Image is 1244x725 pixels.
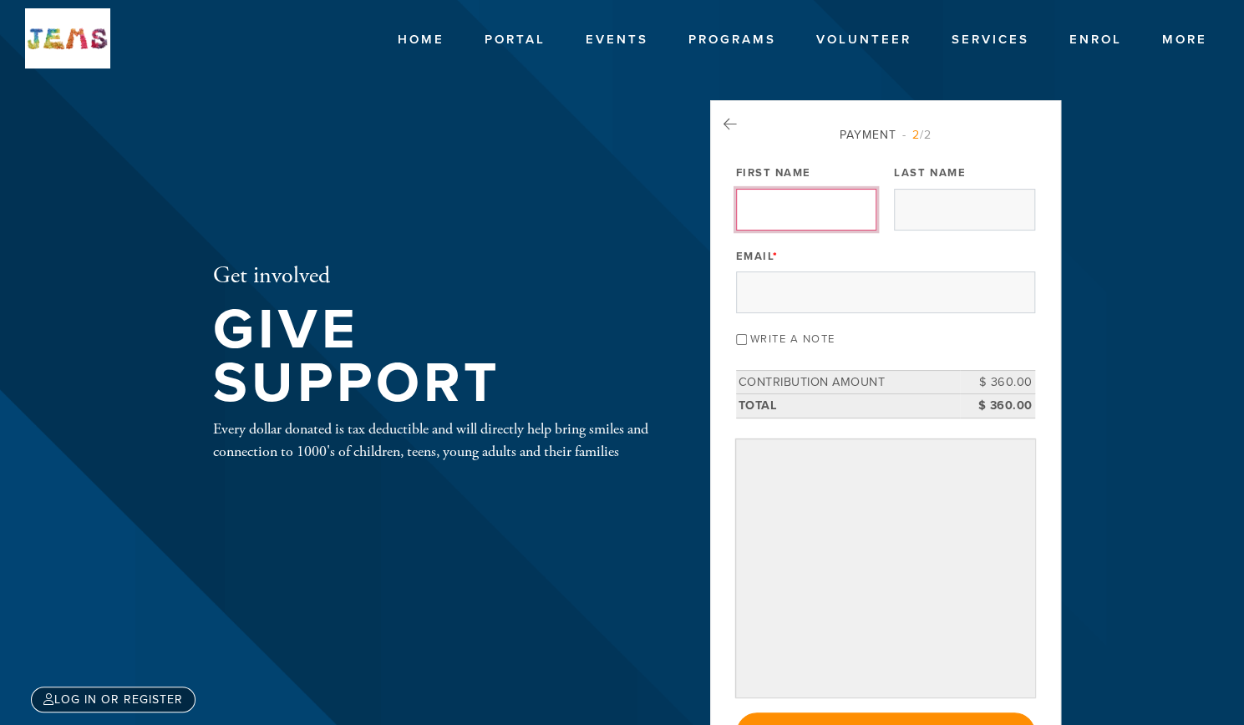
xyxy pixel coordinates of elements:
[213,262,656,291] h2: Get involved
[773,249,779,262] span: This field is required.
[213,418,656,463] div: Every dollar donated is tax deductible and will directly help bring smiles and connection to 1000...
[736,126,1035,144] div: Payment
[736,370,960,394] td: Contribution Amount
[25,8,110,68] img: New%20test.jpg
[31,687,195,712] a: Log in or register
[960,370,1035,394] td: $ 360.00
[939,24,1042,56] a: Services
[902,128,932,142] span: /2
[750,332,835,345] label: Write a note
[736,248,779,263] label: Email
[804,24,924,56] a: Volunteer
[1150,24,1220,56] a: More
[736,165,811,180] label: First Name
[736,393,960,418] td: Total
[739,443,1032,694] iframe: Secure payment input frame
[573,24,661,56] a: Events
[894,165,966,180] label: Last Name
[385,24,457,56] a: Home
[676,24,789,56] a: Programs
[1057,24,1135,56] a: Enrol
[912,128,920,142] span: 2
[213,303,656,411] h1: Give Support
[960,393,1035,418] td: $ 360.00
[472,24,558,56] a: Portal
